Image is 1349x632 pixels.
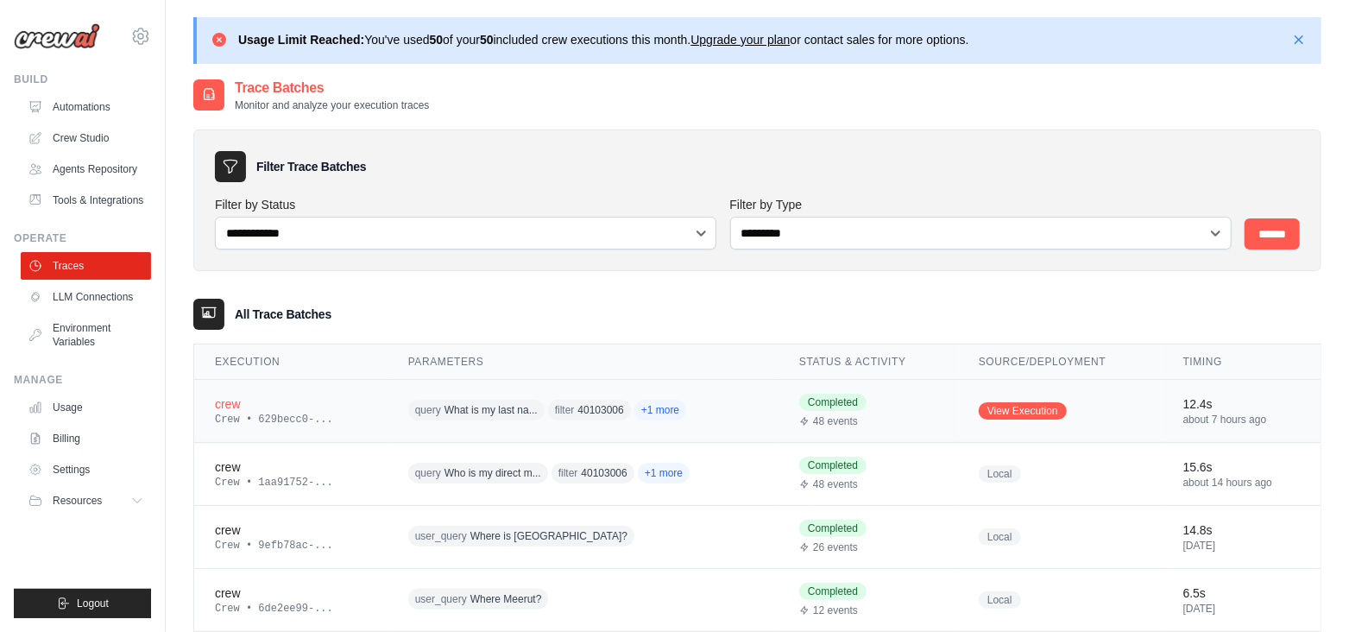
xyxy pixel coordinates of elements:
div: 14.8s [1183,521,1300,539]
div: user_query: Where is Campinas? [408,523,740,550]
div: query: What is my last name?, filter: 40103006, entities: global_id [408,397,740,424]
h3: Filter Trace Batches [256,158,366,175]
div: Crew • 6de2ee99-... [215,602,367,616]
a: Automations [21,93,151,121]
span: +1 more [634,400,686,420]
div: [DATE] [1183,539,1300,553]
div: Build [14,73,151,86]
a: Traces [21,252,151,280]
p: You've used of your included crew executions this month. or contact sales for more options. [238,31,969,48]
a: Settings [21,456,151,483]
div: Crew • 629becc0-... [215,413,367,427]
span: 26 events [813,540,858,554]
label: Filter by Type [730,196,1232,213]
span: Local [979,591,1021,609]
span: 40103006 [577,403,623,417]
a: Agents Repository [21,155,151,183]
p: Monitor and analyze your execution traces [235,98,429,112]
span: Completed [799,583,867,600]
div: [DATE] [1183,602,1300,616]
span: query [415,466,441,480]
div: crew [215,521,367,539]
h3: All Trace Batches [235,306,331,323]
div: Manage [14,373,151,387]
span: Who is my direct m... [444,466,541,480]
div: crew [215,585,367,602]
a: Billing [21,425,151,452]
div: Crew • 1aa91752-... [215,476,367,490]
th: Timing [1163,344,1321,380]
h2: Trace Batches [235,78,429,98]
span: What is my last na... [444,403,538,417]
div: about 14 hours ago [1183,476,1300,490]
span: Completed [799,520,867,537]
span: Where Meerut? [470,592,542,606]
span: user_query [415,592,467,606]
div: 12.4s [1183,395,1300,413]
span: Resources [53,494,102,508]
div: query: Who is my direct manager?, filter: 40103006, entities: global_id [408,460,740,487]
span: filter [558,466,578,480]
span: 48 events [813,477,858,491]
div: 15.6s [1183,458,1300,476]
span: 40103006 [581,466,627,480]
span: Local [979,465,1021,483]
div: user_query: Where Meerut? [408,586,740,613]
button: Resources [21,487,151,515]
tr: View details for crew execution [194,568,1321,631]
tr: View details for crew execution [194,442,1321,505]
span: query [415,403,441,417]
a: Environment Variables [21,314,151,356]
div: crew [215,395,367,413]
strong: 50 [480,33,494,47]
tr: View details for crew execution [194,379,1321,442]
a: Tools & Integrations [21,186,151,214]
a: View Execution [979,402,1067,420]
span: user_query [415,529,467,543]
img: Logo [14,23,100,49]
tr: View details for crew execution [194,505,1321,568]
a: Usage [21,394,151,421]
span: Completed [799,394,867,411]
div: Operate [14,231,151,245]
span: Where is [GEOGRAPHIC_DATA]? [470,529,627,543]
span: Completed [799,457,867,474]
th: Parameters [388,344,779,380]
label: Filter by Status [215,196,716,213]
div: about 7 hours ago [1183,413,1300,427]
div: 6.5s [1183,585,1300,602]
a: Crew Studio [21,124,151,152]
a: Upgrade your plan [690,33,790,47]
th: Status & Activity [779,344,958,380]
span: +1 more [638,463,690,483]
span: Local [979,528,1021,546]
span: 48 events [813,414,858,428]
th: Execution [194,344,388,380]
span: filter [555,403,575,417]
strong: 50 [430,33,444,47]
a: LLM Connections [21,283,151,311]
span: Logout [77,597,109,610]
div: crew [215,458,367,476]
strong: Usage Limit Reached: [238,33,364,47]
div: Crew • 9efb78ac-... [215,539,367,553]
span: 12 events [813,604,858,617]
button: Logout [14,589,151,618]
th: Source/Deployment [958,344,1163,380]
